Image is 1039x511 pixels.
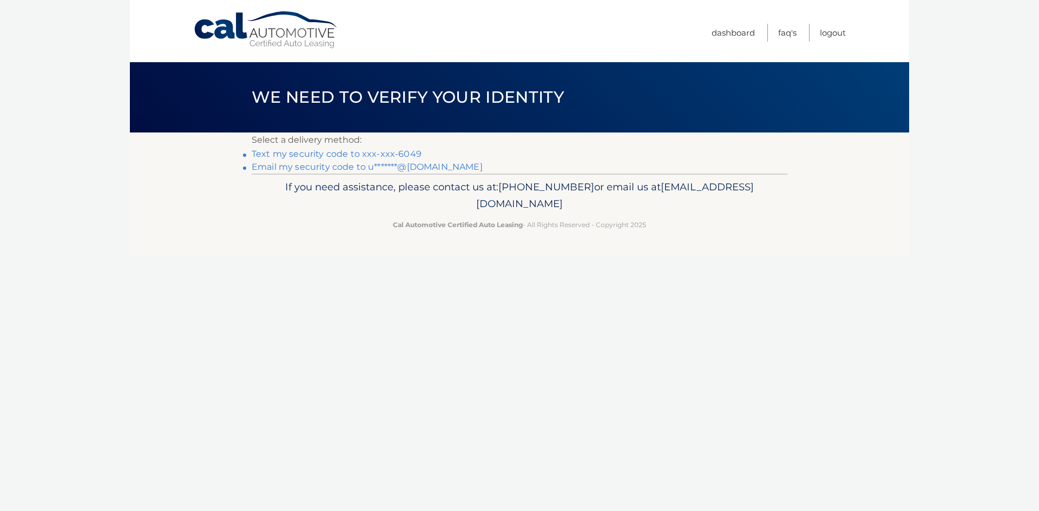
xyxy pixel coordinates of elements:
[252,132,787,148] p: Select a delivery method:
[259,219,780,230] p: - All Rights Reserved - Copyright 2025
[259,178,780,213] p: If you need assistance, please contact us at: or email us at
[712,24,755,42] a: Dashboard
[252,87,564,107] span: We need to verify your identity
[393,221,523,229] strong: Cal Automotive Certified Auto Leasing
[252,162,483,172] a: Email my security code to u*******@[DOMAIN_NAME]
[193,11,339,49] a: Cal Automotive
[778,24,797,42] a: FAQ's
[820,24,846,42] a: Logout
[498,181,594,193] span: [PHONE_NUMBER]
[252,149,422,159] a: Text my security code to xxx-xxx-6049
